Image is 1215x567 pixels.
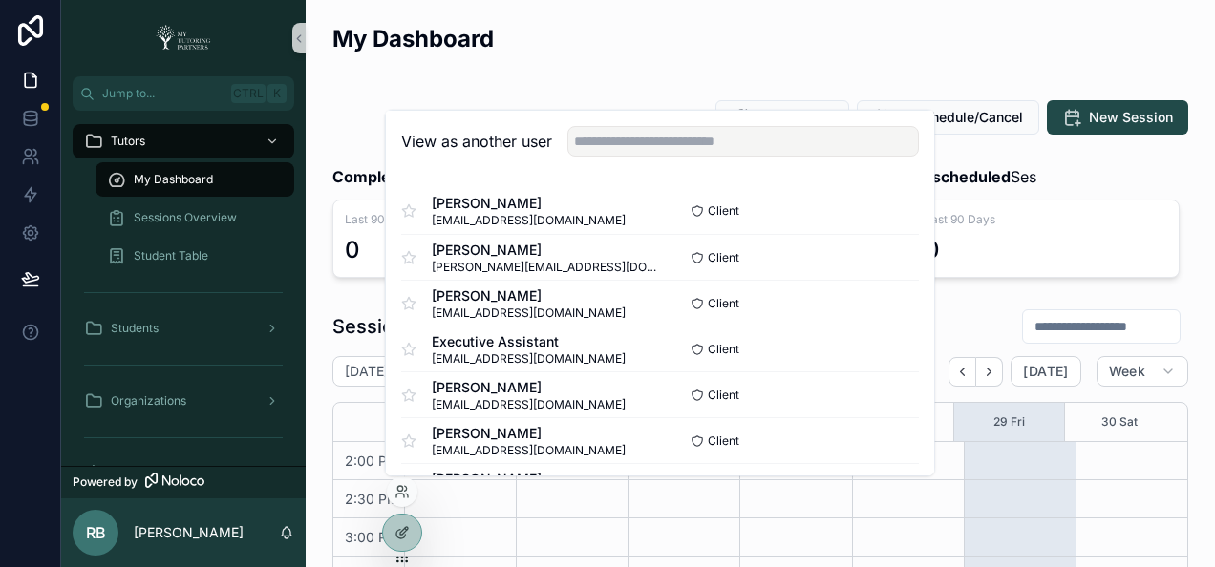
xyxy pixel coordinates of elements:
[432,331,626,350] span: Executive Assistant
[432,423,626,442] span: [PERSON_NAME]
[1023,363,1068,380] span: [DATE]
[73,124,294,158] a: Tutors
[332,313,502,340] h1: Sessions Calendar
[102,86,224,101] span: Jump to...
[432,213,626,228] span: [EMAIL_ADDRESS][DOMAIN_NAME]
[912,165,1036,188] span: Sessions
[715,100,849,135] button: Submit TSR
[345,212,587,227] span: Last 90 Days
[150,23,217,53] img: App logo
[976,357,1003,387] button: Next
[134,523,244,542] p: [PERSON_NAME]
[432,194,626,213] span: [PERSON_NAME]
[73,384,294,418] a: Organizations
[111,393,186,409] span: Organizations
[61,111,306,466] div: scrollable content
[432,285,626,304] span: [PERSON_NAME]
[269,86,285,101] span: K
[111,134,145,149] span: Tutors
[73,311,294,346] a: Students
[1011,356,1080,387] button: [DATE]
[111,321,159,336] span: Students
[1109,363,1145,380] span: Week
[96,239,294,273] a: Student Table
[134,248,208,263] span: Student Table
[1089,108,1173,127] span: New Session
[61,466,306,498] a: Powered by
[134,172,213,187] span: My Dashboard
[401,130,552,153] h2: View as another user
[1101,403,1138,441] button: 30 Sat
[912,167,1011,186] strong: Rescheduled
[345,235,360,265] div: 0
[432,304,626,320] span: [EMAIL_ADDRESS][DOMAIN_NAME]
[758,108,833,127] span: Submit TSR
[708,295,739,310] span: Client
[332,165,457,188] span: Sessions
[134,210,237,225] span: Sessions Overview
[432,396,626,411] span: [EMAIL_ADDRESS][DOMAIN_NAME]
[857,100,1039,135] button: Reschedule/Cancel
[332,23,494,54] h2: My Dashboard
[432,377,626,396] span: [PERSON_NAME]
[340,491,404,507] span: 2:30 PM
[86,521,106,544] span: RB
[708,387,739,402] span: Client
[708,341,739,356] span: Client
[340,529,404,545] span: 3:00 PM
[340,452,404,469] span: 2:00 PM
[432,469,626,488] span: [PERSON_NAME]
[1097,356,1188,387] button: Week
[432,259,660,274] span: [PERSON_NAME][EMAIL_ADDRESS][DOMAIN_NAME]
[900,108,1023,127] span: Reschedule/Cancel
[432,442,626,457] span: [EMAIL_ADDRESS][DOMAIN_NAME]
[708,203,739,219] span: Client
[432,350,626,366] span: [EMAIL_ADDRESS][DOMAIN_NAME]
[231,84,266,103] span: Ctrl
[708,249,739,264] span: Client
[949,357,976,387] button: Back
[96,200,294,235] a: Sessions Overview
[345,362,447,381] h2: [DATE] – [DATE]
[993,403,1025,441] button: 29 Fri
[73,474,138,490] span: Powered by
[432,240,660,259] span: [PERSON_NAME]
[96,162,294,197] a: My Dashboard
[1047,100,1188,135] button: New Session
[925,212,1167,227] span: Last 90 Days
[73,76,294,111] button: Jump to...CtrlK
[708,432,739,448] span: Client
[332,167,416,186] strong: Completed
